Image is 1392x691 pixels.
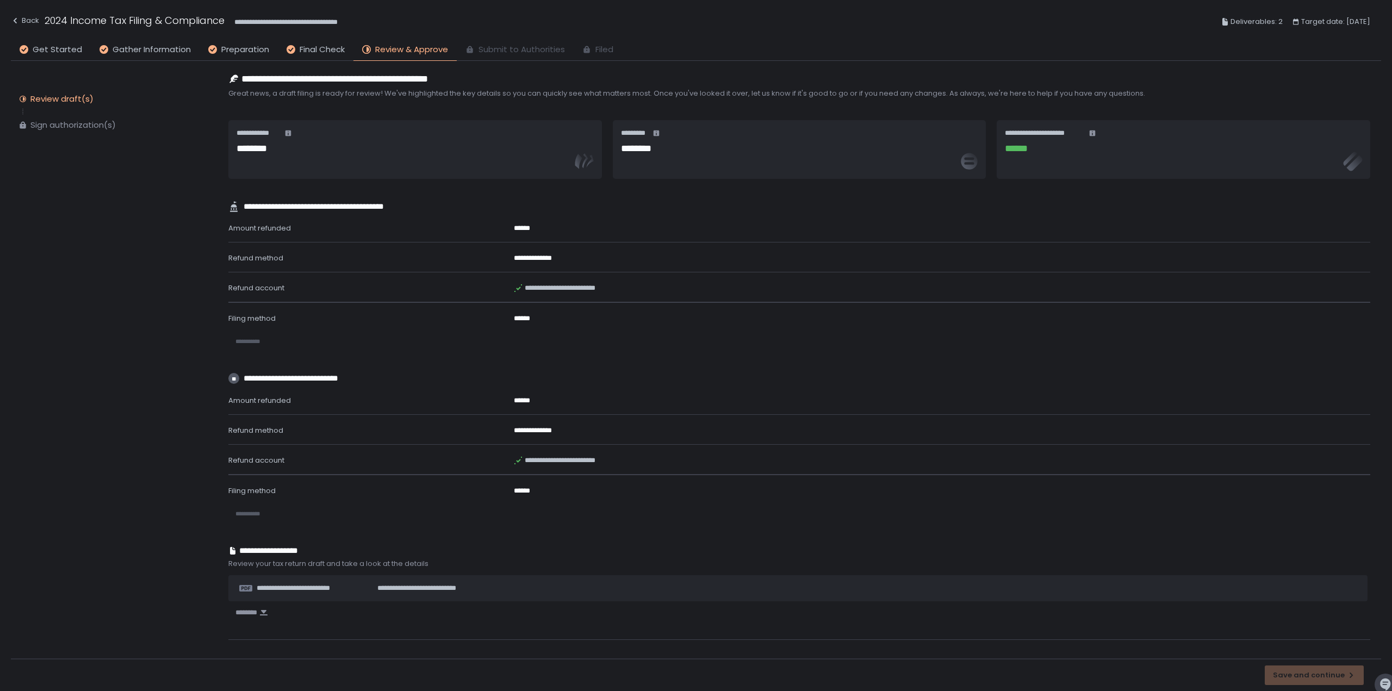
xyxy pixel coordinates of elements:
span: Get Started [33,43,82,56]
span: Review & Approve [375,43,448,56]
span: Gather Information [113,43,191,56]
span: Preparation [221,43,269,56]
div: Back [11,14,39,27]
span: Final Check [300,43,345,56]
span: Amount refunded [228,223,291,233]
div: Sign authorization(s) [30,120,116,130]
span: Refund account [228,283,284,293]
span: Target date: [DATE] [1301,15,1370,28]
div: Review draft(s) [30,94,94,104]
span: Great news, a draft filing is ready for review! We've highlighted the key details so you can quic... [228,89,1370,98]
span: Refund method [228,425,283,435]
button: Back [11,13,39,31]
span: Submit to Authorities [478,43,565,56]
span: Refund method [228,253,283,263]
span: Refund account [228,455,284,465]
span: Amount refunded [228,395,291,406]
span: Review your tax return draft and take a look at the details [228,559,1370,569]
span: Filing method [228,313,276,323]
span: Deliverables: 2 [1231,15,1283,28]
span: Filing method [228,485,276,496]
span: Filed [595,43,613,56]
h1: 2024 Income Tax Filing & Compliance [45,13,225,28]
